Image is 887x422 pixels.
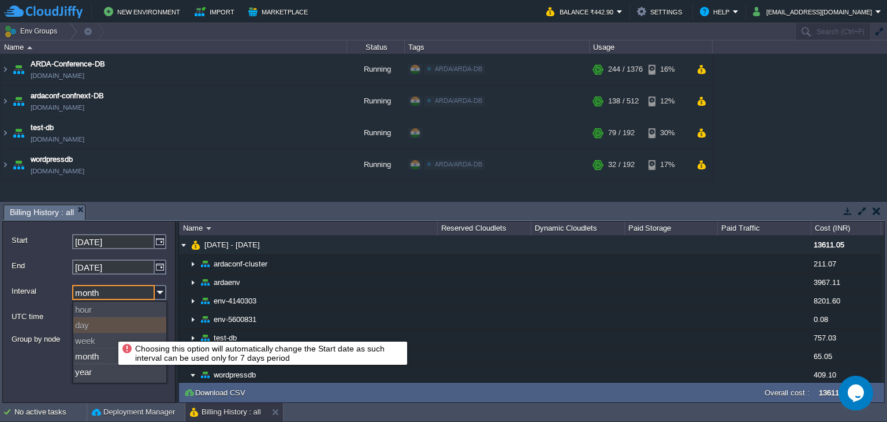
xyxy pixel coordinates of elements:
[31,154,73,165] a: wordpressdb
[532,221,624,235] div: Dynamic Cloudlets
[121,343,404,364] div: Choosing this option will automatically change the Start date as such interval can be used only f...
[814,352,832,361] span: 65.05
[347,149,405,180] div: Running
[814,278,840,287] span: 3967.11
[819,388,849,397] label: 13611.05
[814,315,828,324] span: 0.08
[73,349,166,364] div: month
[590,40,712,54] div: Usage
[12,333,139,345] label: Group by node
[10,205,74,220] span: Billing History : all
[73,302,166,317] div: hour
[188,273,197,291] img: AMDAwAAAACH5BAEAAAAALAAAAAABAAEAAAICRAEAOw==
[649,149,686,180] div: 17%
[814,371,836,379] span: 409.10
[435,65,482,72] span: ARDA/ARDA-DB
[31,58,105,70] a: ARDA-Conference-DB
[188,292,197,310] img: AMDAwAAAACH5BAEAAAAALAAAAAABAAEAAAICRAEAOw==
[188,366,197,384] img: AMDAwAAAACH5BAEAAAAALAAAAAABAAEAAAICRAEAOw==
[12,234,71,246] label: Start
[200,255,210,273] img: AMDAwAAAACH5BAEAAAAALAAAAAABAAEAAAICRAEAOw==
[649,54,686,85] div: 16%
[814,334,836,342] span: 757.03
[31,70,84,82] span: [DOMAIN_NAME]
[438,221,531,235] div: Reserved Cloudlets
[347,117,405,149] div: Running
[200,292,210,310] img: AMDAwAAAACH5BAEAAAAALAAAAAABAAEAAAICRAEAOw==
[10,54,27,85] img: AMDAwAAAACH5BAEAAAAALAAAAAABAAEAAAICRAEAOw==
[73,317,166,333] div: day
[625,221,718,235] div: Paid Storage
[348,40,404,54] div: Status
[213,333,238,343] a: test-db
[195,5,238,18] button: Import
[213,259,269,269] a: ardaconf-cluster
[27,46,32,49] img: AMDAwAAAACH5BAEAAAAALAAAAAABAAEAAAICRAEAOw==
[637,5,685,18] button: Settings
[12,260,71,272] label: End
[10,86,27,117] img: AMDAwAAAACH5BAEAAAAALAAAAAABAAEAAAICRAEAOw==
[12,285,71,297] label: Interval
[4,5,83,19] img: CloudJiffy
[31,90,104,102] a: ardaconf-confnext-DB
[31,165,84,177] span: [DOMAIN_NAME]
[1,117,10,149] img: AMDAwAAAACH5BAEAAAAALAAAAAABAAEAAAICRAEAOw==
[608,86,639,117] div: 138 / 512
[31,122,54,134] span: test-db
[12,310,139,323] label: UTC time
[104,5,184,18] button: New Environment
[435,97,482,104] span: ARDA/ARDA-DB
[812,221,881,235] div: Cost (INR)
[200,366,210,384] img: AMDAwAAAACH5BAEAAAAALAAAAAABAAEAAAICRAEAOw==
[213,314,258,324] a: env-5600831
[190,406,261,418] button: Billing History : all
[213,277,242,287] a: ardaenv
[31,134,84,145] span: [DOMAIN_NAME]
[347,86,405,117] div: Running
[1,86,10,117] img: AMDAwAAAACH5BAEAAAAALAAAAAABAAEAAAICRAEAOw==
[10,149,27,180] img: AMDAwAAAACH5BAEAAAAALAAAAAABAAEAAAICRAEAOw==
[1,149,10,180] img: AMDAwAAAACH5BAEAAAAALAAAAAABAAEAAAICRAEAOw==
[180,221,437,235] div: Name
[203,240,262,250] a: [DATE] - [DATE]
[73,364,166,380] div: year
[718,221,811,235] div: Paid Traffic
[188,329,197,347] img: AMDAwAAAACH5BAEAAAAALAAAAAABAAEAAAICRAEAOw==
[213,370,258,380] a: wordpressdb
[200,329,210,347] img: AMDAwAAAACH5BAEAAAAALAAAAAABAAEAAAICRAEAOw==
[649,117,686,149] div: 30%
[73,333,166,349] div: week
[10,117,27,149] img: AMDAwAAAACH5BAEAAAAALAAAAAABAAEAAAICRAEAOw==
[405,40,589,54] div: Tags
[608,117,635,149] div: 79 / 192
[31,102,84,113] span: [DOMAIN_NAME]
[4,23,61,39] button: Env Groups
[649,86,686,117] div: 12%
[14,403,87,421] div: No active tasks
[838,376,875,410] iframe: chat widget
[814,260,836,268] span: 211.07
[347,54,405,85] div: Running
[179,235,188,254] img: AMDAwAAAACH5BAEAAAAALAAAAAABAAEAAAICRAEAOw==
[1,40,346,54] div: Name
[435,161,482,168] span: ARDA/ARDA-DB
[200,310,210,328] img: AMDAwAAAACH5BAEAAAAALAAAAAABAAEAAAICRAEAOw==
[753,5,875,18] button: [EMAIL_ADDRESS][DOMAIN_NAME]
[184,387,249,398] button: Download CSV
[200,273,210,291] img: AMDAwAAAACH5BAEAAAAALAAAAAABAAEAAAICRAEAOw==
[213,296,258,306] a: env-4140303
[765,388,810,397] label: Overall cost :
[546,5,617,18] button: Balance ₹442.90
[92,406,175,418] button: Deployment Manager
[700,5,733,18] button: Help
